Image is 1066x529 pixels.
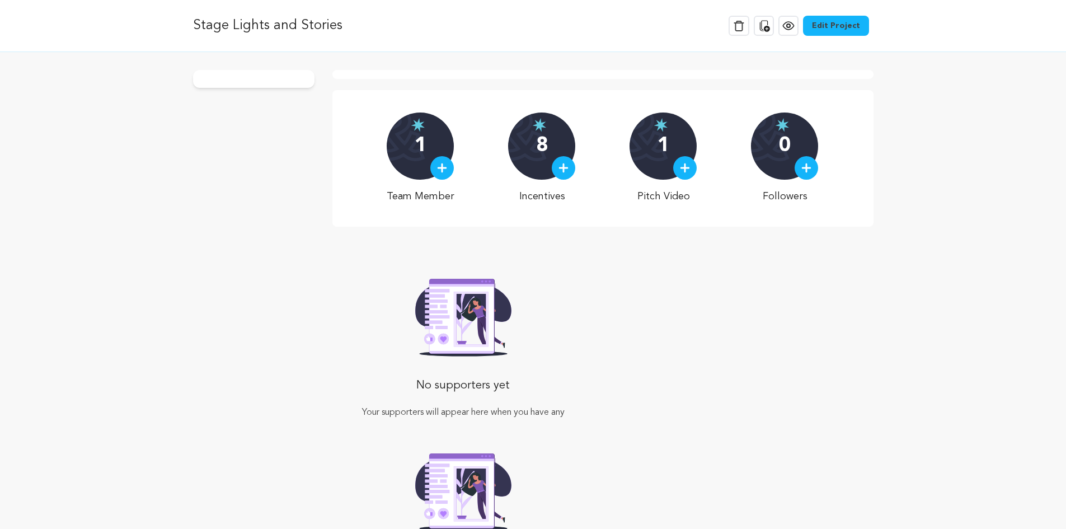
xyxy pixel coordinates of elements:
[406,271,520,357] img: Seed&Spark Rafiki Image
[658,135,669,157] p: 1
[680,163,690,173] img: plus.svg
[415,135,426,157] p: 1
[801,163,811,173] img: plus.svg
[328,374,598,397] p: No supporters yet
[751,189,819,204] p: Followers
[803,16,869,36] a: Edit Project
[779,135,791,157] p: 0
[193,16,342,36] p: Stage Lights and Stories
[437,163,447,173] img: plus.svg
[558,163,569,173] img: plus.svg
[328,406,598,419] p: Your supporters will appear here when you have any
[508,189,576,204] p: Incentives
[630,189,697,204] p: Pitch Video
[387,189,454,204] p: Team Member
[536,135,548,157] p: 8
